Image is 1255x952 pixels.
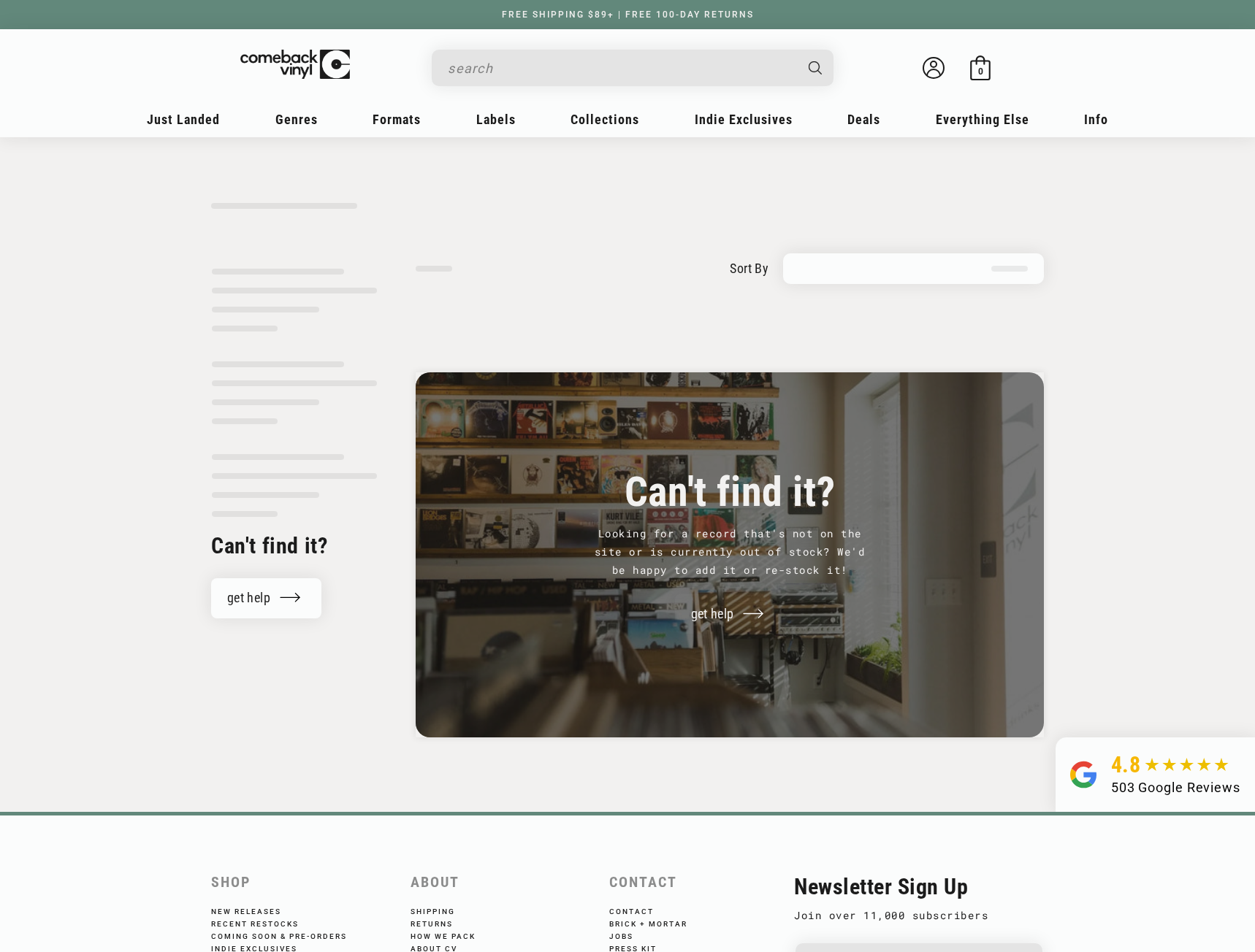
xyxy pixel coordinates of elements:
img: Group.svg [1070,752,1096,797]
button: Search [796,50,836,86]
a: 4.8 503 Google Reviews [1056,737,1255,812]
span: Info [1084,112,1108,127]
input: search [448,53,794,83]
a: How We Pack [411,929,495,941]
a: Coming Soon & Pre-Orders [211,929,367,941]
a: Returns [411,916,473,929]
span: 0 [978,66,983,77]
p: Join over 11,000 subscribers [794,907,1044,924]
span: 4.8 [1111,752,1141,778]
img: star5.svg [1145,758,1229,772]
span: Formats [373,112,421,127]
p: Looking for a record that's not on the site or is currently out of stock? We'd be happy to add it... [591,524,869,580]
h2: About [411,874,595,891]
a: Brick + Mortar [609,916,707,929]
span: Collections [571,112,639,127]
a: New Releases [211,907,301,916]
a: Recent Restocks [211,916,318,929]
span: Just Landed [147,112,220,127]
a: FREE SHIPPING $89+ | FREE 100-DAY RETURNS [487,9,768,20]
h2: Shop [211,874,396,891]
span: Indie Exclusives [695,112,793,127]
h2: Newsletter Sign Up [794,874,1044,899]
a: Jobs [609,929,653,941]
a: get help [211,578,321,618]
a: get help [675,594,785,634]
label: sort by [730,258,768,278]
div: Search [432,50,834,86]
span: Labels [476,112,516,127]
div: 503 Google Reviews [1111,778,1240,797]
span: Everything Else [936,112,1029,127]
h2: Contact [609,874,794,891]
a: Contact [609,907,674,916]
span: Genres [275,112,318,127]
a: Shipping [411,907,475,916]
h3: Can't find it? [452,475,1007,510]
span: Deals [847,112,880,127]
